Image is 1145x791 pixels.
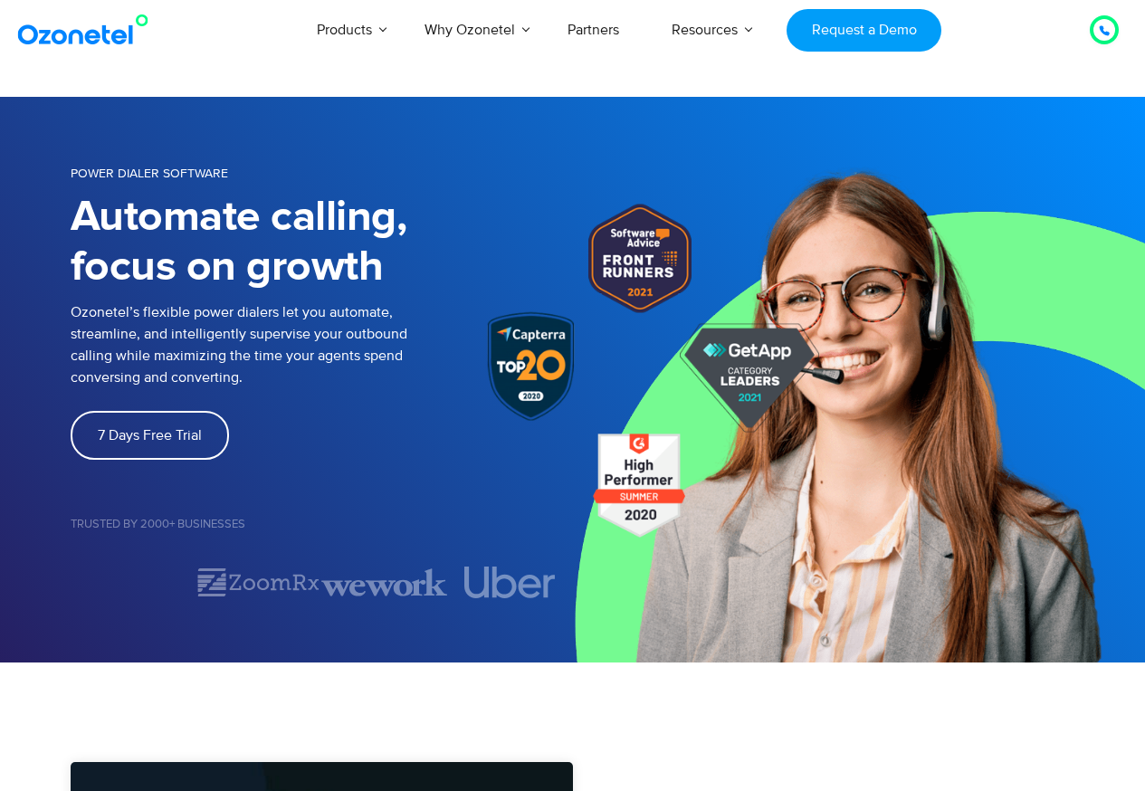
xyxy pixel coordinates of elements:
[196,567,321,598] img: zoomrx
[71,166,228,181] span: POWER DIALER SOFTWARE
[71,301,433,388] p: Ozonetel’s flexible power dialers let you automate, streamline, and intelligently supervise your ...
[787,9,941,52] a: Request a Demo
[321,567,447,598] img: wework
[71,411,229,460] a: 7 Days Free Trial
[71,567,573,598] div: Image Carousel
[71,519,573,530] h5: Trusted by 2000+ Businesses
[321,567,447,598] div: 3 of 7
[196,567,321,598] div: 2 of 7
[98,428,202,443] span: 7 Days Free Trial
[463,567,556,598] img: uber
[71,571,196,593] div: 1 of 7
[447,567,573,598] div: 4 of 7
[71,193,423,292] h1: Automate calling, focus on growth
